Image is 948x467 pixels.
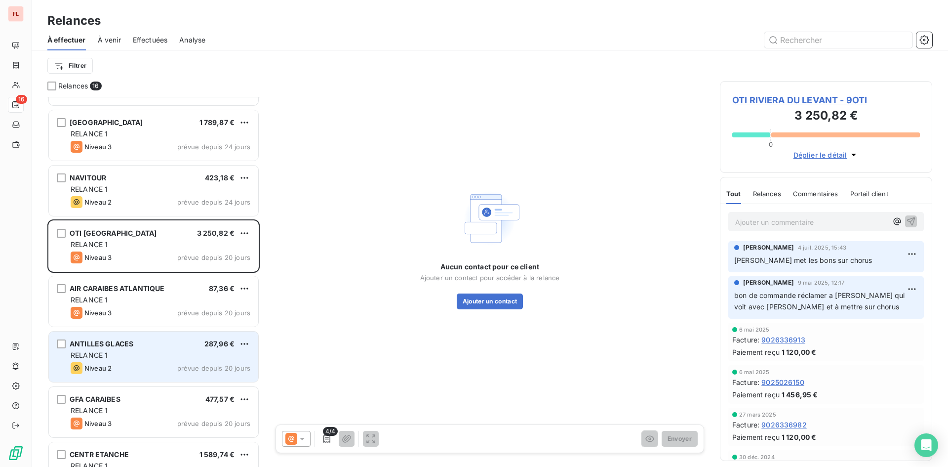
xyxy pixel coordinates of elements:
span: Ajouter un contact pour accéder à la relance [420,274,560,282]
span: Aucun contact pour ce client [440,262,539,272]
span: RELANCE 1 [71,296,108,304]
span: [PERSON_NAME] [743,278,794,287]
span: CENTR ETANCHE [70,450,129,459]
span: NAVITOUR [70,173,106,182]
span: Analyse [179,35,205,45]
button: Envoyer [662,431,698,447]
span: Paiement reçu [732,432,780,442]
span: 1 789,87 € [199,118,235,127]
span: 16 [90,82,101,90]
span: 16 [16,95,27,104]
img: Empty state [458,187,521,250]
span: GFA CARAIBES [70,395,120,403]
span: RELANCE 1 [71,406,108,415]
span: Commentaires [793,190,838,198]
span: ANTILLES GLACES [70,340,133,348]
span: Niveau 3 [84,254,112,261]
span: 287,96 € [204,340,235,348]
span: Tout [726,190,741,198]
span: Paiement reçu [732,347,780,357]
span: bon de commande réclamer a [PERSON_NAME] qui voit avec [PERSON_NAME] et à mettre sur chorus [734,291,907,311]
span: RELANCE 1 [71,351,108,359]
span: [PERSON_NAME] met les bons sur chorus [734,256,872,264]
span: prévue depuis 20 jours [177,420,250,427]
span: À effectuer [47,35,86,45]
a: 16 [8,97,23,113]
span: [PERSON_NAME] [743,243,794,252]
h3: Relances [47,12,101,30]
span: 9025026150 [761,377,804,387]
span: Relances [753,190,781,198]
span: 1 120,00 € [782,432,817,442]
span: 9026336913 [761,335,805,345]
div: grid [47,97,260,467]
span: Déplier le détail [793,150,847,160]
span: 4/4 [323,427,338,436]
span: Effectuées [133,35,168,45]
span: prévue depuis 20 jours [177,254,250,261]
span: prévue depuis 20 jours [177,309,250,317]
button: Filtrer [47,58,93,74]
span: RELANCE 1 [71,185,108,193]
button: Ajouter un contact [457,294,523,309]
span: 1 456,95 € [782,389,818,400]
span: RELANCE 1 [71,129,108,138]
span: Niveau 3 [84,143,112,151]
span: 3 250,82 € [197,229,235,237]
span: 0 [769,140,773,148]
span: OTI [GEOGRAPHIC_DATA] [70,229,157,237]
div: Open Intercom Messenger [914,433,938,457]
span: OTI RIVIERA DU LEVANT - 9OTI [732,93,920,107]
input: Rechercher [764,32,912,48]
span: 87,36 € [209,284,235,293]
span: Paiement reçu [732,389,780,400]
span: 477,57 € [205,395,235,403]
span: Niveau 2 [84,198,112,206]
span: AIR CARAIBES ATLANTIQUE [70,284,164,293]
span: Facture : [732,335,759,345]
span: 9 mai 2025, 12:17 [798,280,845,286]
span: Niveau 3 [84,309,112,317]
span: RELANCE 1 [71,240,108,249]
span: Niveau 2 [84,364,112,372]
span: 30 déc. 2024 [739,454,775,460]
span: prévue depuis 24 jours [177,198,250,206]
span: Relances [58,81,88,91]
span: 4 juil. 2025, 15:43 [798,245,846,251]
span: 1 589,74 € [199,450,235,459]
h3: 3 250,82 € [732,107,920,127]
span: Facture : [732,420,759,430]
span: 1 120,00 € [782,347,817,357]
span: 9026336982 [761,420,807,430]
span: Portail client [850,190,888,198]
span: 6 mai 2025 [739,327,770,333]
span: [GEOGRAPHIC_DATA] [70,118,143,127]
span: prévue depuis 20 jours [177,364,250,372]
span: 27 mars 2025 [739,412,776,418]
span: Facture : [732,377,759,387]
button: Déplier le détail [790,149,862,161]
span: 6 mai 2025 [739,369,770,375]
span: À venir [98,35,121,45]
span: prévue depuis 24 jours [177,143,250,151]
span: 423,18 € [205,173,235,182]
img: Logo LeanPay [8,445,24,461]
div: FL [8,6,24,22]
span: Niveau 3 [84,420,112,427]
